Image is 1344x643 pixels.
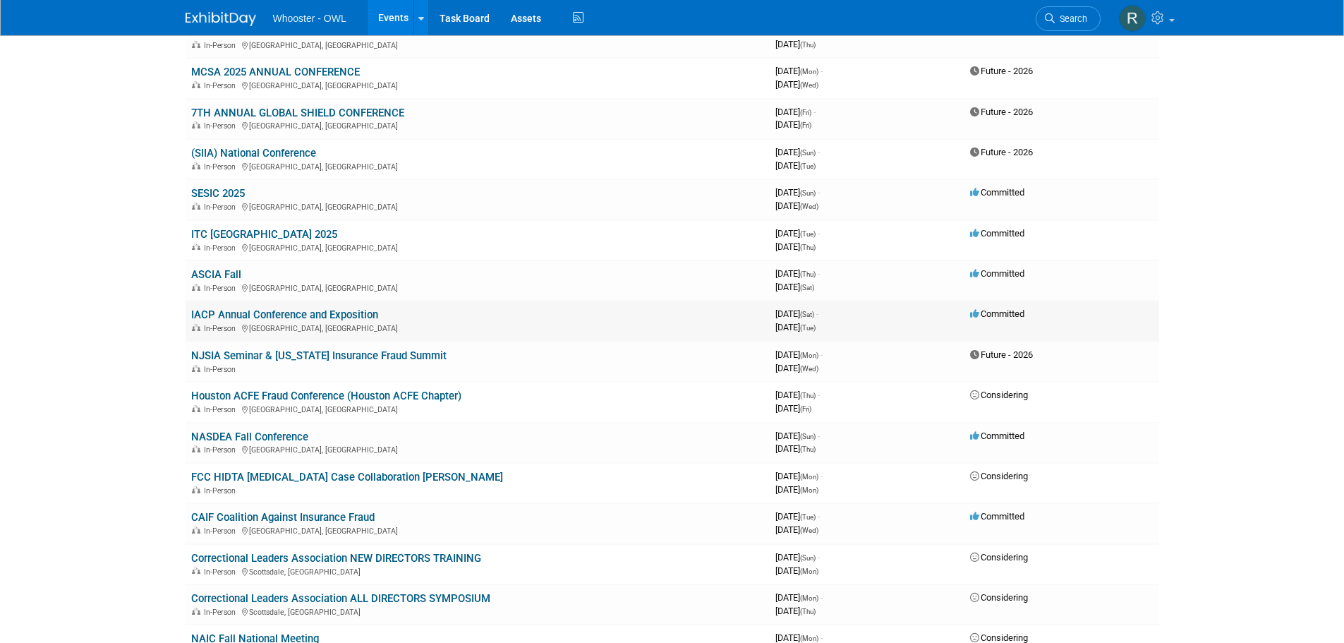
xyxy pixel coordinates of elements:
[191,282,764,293] div: [GEOGRAPHIC_DATA], [GEOGRAPHIC_DATA]
[273,13,346,24] span: Whooster - OWL
[816,308,818,319] span: -
[192,608,200,615] img: In-Person Event
[192,527,200,534] img: In-Person Event
[204,324,240,333] span: In-Person
[800,554,816,562] span: (Sun)
[800,365,818,373] span: (Wed)
[800,244,816,251] span: (Thu)
[800,203,818,210] span: (Wed)
[775,160,816,171] span: [DATE]
[192,203,200,210] img: In-Person Event
[800,189,816,197] span: (Sun)
[800,405,811,413] span: (Fri)
[191,471,503,483] a: FCC HIDTA [MEDICAL_DATA] Case Collaboration [PERSON_NAME]
[191,79,764,90] div: [GEOGRAPHIC_DATA], [GEOGRAPHIC_DATA]
[800,635,818,642] span: (Mon)
[775,268,820,279] span: [DATE]
[192,121,200,128] img: In-Person Event
[775,632,823,643] span: [DATE]
[775,403,811,414] span: [DATE]
[800,162,816,170] span: (Tue)
[191,565,764,577] div: Scottsdale, [GEOGRAPHIC_DATA]
[818,431,820,441] span: -
[818,552,820,563] span: -
[192,365,200,372] img: In-Person Event
[818,228,820,239] span: -
[970,268,1024,279] span: Committed
[204,608,240,617] span: In-Person
[204,405,240,414] span: In-Person
[204,445,240,455] span: In-Person
[191,443,764,455] div: [GEOGRAPHIC_DATA], [GEOGRAPHIC_DATA]
[818,511,820,522] span: -
[821,66,823,76] span: -
[775,119,811,130] span: [DATE]
[818,390,820,400] span: -
[818,268,820,279] span: -
[800,68,818,76] span: (Mon)
[775,39,816,49] span: [DATE]
[800,473,818,481] span: (Mon)
[970,592,1028,603] span: Considering
[192,81,200,88] img: In-Person Event
[191,160,764,172] div: [GEOGRAPHIC_DATA], [GEOGRAPHIC_DATA]
[1055,13,1087,24] span: Search
[192,486,200,493] img: In-Person Event
[800,284,814,292] span: (Sat)
[775,606,816,616] span: [DATE]
[192,41,200,48] img: In-Person Event
[192,445,200,452] img: In-Person Event
[775,565,818,576] span: [DATE]
[800,149,816,157] span: (Sun)
[775,200,818,211] span: [DATE]
[204,567,240,577] span: In-Person
[775,282,814,292] span: [DATE]
[800,109,811,116] span: (Fri)
[191,431,308,443] a: NASDEA Fall Conference
[191,403,764,414] div: [GEOGRAPHIC_DATA], [GEOGRAPHIC_DATA]
[191,187,245,200] a: SESIC 2025
[800,121,811,129] span: (Fri)
[186,12,256,26] img: ExhibitDay
[800,270,816,278] span: (Thu)
[800,567,818,575] span: (Mon)
[818,187,820,198] span: -
[800,486,818,494] span: (Mon)
[192,162,200,169] img: In-Person Event
[191,200,764,212] div: [GEOGRAPHIC_DATA], [GEOGRAPHIC_DATA]
[775,147,820,157] span: [DATE]
[821,632,823,643] span: -
[775,471,823,481] span: [DATE]
[775,187,820,198] span: [DATE]
[191,552,481,565] a: Correctional Leaders Association NEW DIRECTORS TRAINING
[970,228,1024,239] span: Committed
[800,351,818,359] span: (Mon)
[191,119,764,131] div: [GEOGRAPHIC_DATA], [GEOGRAPHIC_DATA]
[775,511,820,522] span: [DATE]
[818,147,820,157] span: -
[970,107,1033,117] span: Future - 2026
[970,349,1033,360] span: Future - 2026
[800,392,816,399] span: (Thu)
[775,79,818,90] span: [DATE]
[970,431,1024,441] span: Committed
[800,608,816,615] span: (Thu)
[775,484,818,495] span: [DATE]
[191,511,375,524] a: CAIF Coalition Against Insurance Fraud
[970,471,1028,481] span: Considering
[800,81,818,89] span: (Wed)
[813,107,816,117] span: -
[191,390,461,402] a: Houston ACFE Fraud Conference (Houston ACFE Chapter)
[775,349,823,360] span: [DATE]
[970,308,1024,319] span: Committed
[800,527,818,534] span: (Wed)
[775,431,820,441] span: [DATE]
[191,606,764,617] div: Scottsdale, [GEOGRAPHIC_DATA]
[800,594,818,602] span: (Mon)
[775,552,820,563] span: [DATE]
[970,66,1033,76] span: Future - 2026
[1036,6,1101,31] a: Search
[191,228,337,241] a: ITC [GEOGRAPHIC_DATA] 2025
[191,107,404,119] a: 7TH ANNUAL GLOBAL SHIELD CONFERENCE
[204,365,240,374] span: In-Person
